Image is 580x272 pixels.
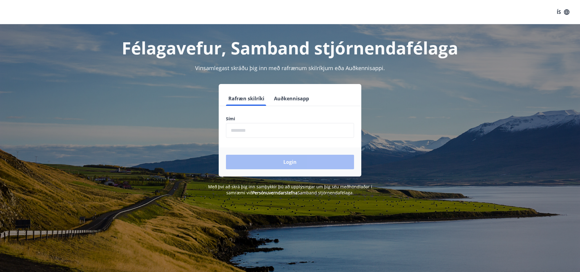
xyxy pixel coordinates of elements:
span: Með því að skrá þig inn samþykkir þú að upplýsingar um þig séu meðhöndlaðar í samræmi við Samband... [208,184,372,196]
label: Sími [226,116,354,122]
button: Auðkennisapp [272,91,311,106]
button: ÍS [553,7,573,18]
span: Vinsamlegast skráðu þig inn með rafrænum skilríkjum eða Auðkennisappi. [195,64,385,72]
a: Persónuverndarstefna [252,190,298,196]
button: Rafræn skilríki [226,91,267,106]
h1: Félagavefur, Samband stjórnendafélaga [80,36,500,59]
